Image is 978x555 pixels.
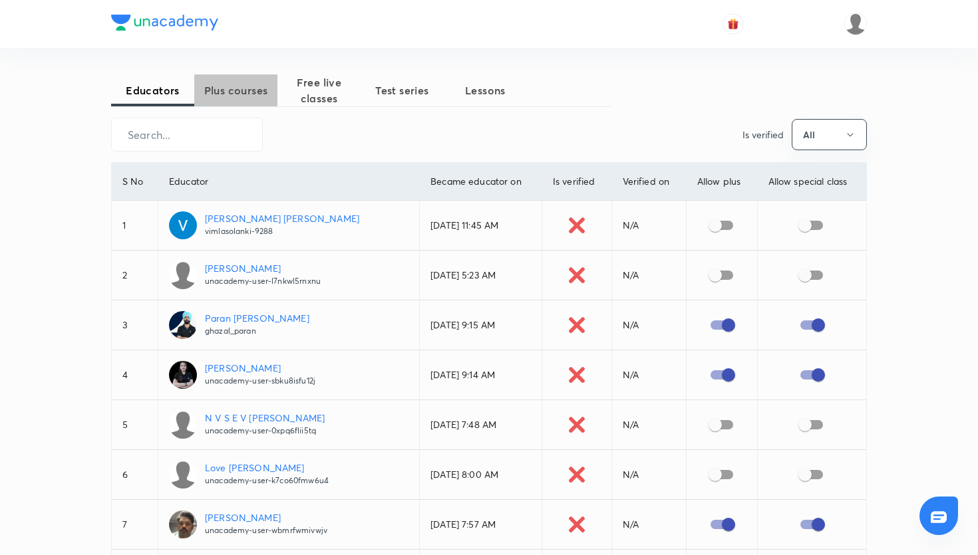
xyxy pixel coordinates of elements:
p: Is verified [742,128,784,142]
td: N/A [611,450,686,500]
input: Search... [112,118,262,152]
p: [PERSON_NAME] [PERSON_NAME] [205,211,359,225]
span: Free live classes [277,74,361,106]
p: unacademy-user-wbmrfwmivwjv [205,524,327,536]
span: Plus courses [194,82,277,98]
td: [DATE] 7:48 AM [420,400,542,450]
p: Love [PERSON_NAME] [205,461,329,475]
th: Allow special class [757,163,866,201]
p: ghazal_paran [205,325,309,337]
a: N V S E V [PERSON_NAME]unacademy-user-0xpq6flii5tq [169,411,408,439]
p: [PERSON_NAME] [205,510,327,524]
p: unacademy-user-k7co60fmw6u4 [205,475,329,487]
td: N/A [611,251,686,300]
th: S No [112,163,158,201]
p: unacademy-user-sbku8isfu12j [205,375,315,387]
a: [PERSON_NAME]unacademy-user-wbmrfwmivwjv [169,510,408,538]
a: [PERSON_NAME]unacademy-user-sbku8isfu12j [169,361,408,389]
td: [DATE] 8:00 AM [420,450,542,500]
td: 2 [112,251,158,300]
td: N/A [611,350,686,400]
td: N/A [611,300,686,350]
a: Paran [PERSON_NAME]ghazal_paran [169,311,408,339]
th: Verified on [611,163,686,201]
button: All [792,119,867,150]
td: N/A [611,201,686,251]
td: [DATE] 5:23 AM [420,251,542,300]
img: Muzzamil [844,13,867,35]
span: Educators [111,82,194,98]
a: [PERSON_NAME]unacademy-user-l7nkwl5rnxnu [169,261,408,289]
td: N/A [611,400,686,450]
th: Became educator on [420,163,542,201]
p: [PERSON_NAME] [205,261,321,275]
td: 7 [112,500,158,550]
td: 3 [112,300,158,350]
td: [DATE] 7:57 AM [420,500,542,550]
p: Paran [PERSON_NAME] [205,311,309,325]
td: N/A [611,500,686,550]
p: N V S E V [PERSON_NAME] [205,411,325,425]
a: [PERSON_NAME] [PERSON_NAME]vimlasolanki-9288 [169,211,408,239]
td: [DATE] 9:14 AM [420,350,542,400]
td: 6 [112,450,158,500]
a: Love [PERSON_NAME]unacademy-user-k7co60fmw6u4 [169,461,408,489]
td: 1 [112,201,158,251]
p: [PERSON_NAME] [205,361,315,375]
button: avatar [723,13,744,35]
td: [DATE] 11:45 AM [420,201,542,251]
td: 4 [112,350,158,400]
td: [DATE] 9:15 AM [420,300,542,350]
th: Is verified [542,163,611,201]
a: Company Logo [111,15,218,34]
p: unacademy-user-l7nkwl5rnxnu [205,275,321,287]
span: Lessons [444,82,527,98]
td: 5 [112,400,158,450]
p: unacademy-user-0xpq6flii5tq [205,425,325,437]
th: Educator [158,163,419,201]
span: Test series [361,82,444,98]
th: Allow plus [686,163,757,201]
img: Company Logo [111,15,218,31]
p: vimlasolanki-9288 [205,225,359,237]
img: avatar [727,18,739,30]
